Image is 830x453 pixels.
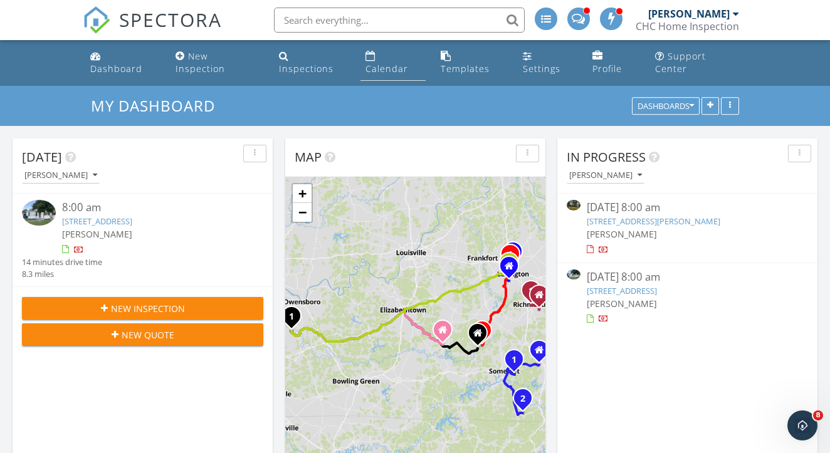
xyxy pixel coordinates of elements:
span: [PERSON_NAME] [62,228,132,240]
div: 3899 N US 127, Liberty KY 42539 [482,330,490,338]
div: CHC Home Inspection [636,20,739,33]
i: 2 [520,395,525,404]
i: 1 [512,356,517,365]
div: [DATE] 8:00 am [587,269,788,285]
div: [PERSON_NAME] [648,8,730,20]
a: SPECTORA [83,17,222,43]
span: SPECTORA [119,6,222,33]
div: [DATE] 8:00 am [587,200,788,216]
a: [DATE] 8:00 am [STREET_ADDRESS][PERSON_NAME] [PERSON_NAME] [567,200,808,256]
img: 9562819%2Fcover_photos%2FdRsQ3717ZNR7V2rkz1u7%2Fsmall.jpg [567,269,580,280]
a: Inspections [274,45,350,81]
a: 8:00 am [STREET_ADDRESS] [PERSON_NAME] 14 minutes drive time 8.3 miles [22,200,263,280]
div: Settings [523,63,560,75]
span: New Quote [122,328,174,341]
div: 85 Herron Estates, London KY 40741 [539,350,547,357]
a: Settings [518,45,577,81]
a: Support Center [650,45,745,81]
button: Dashboards [632,98,700,115]
input: Search everything... [274,8,525,33]
a: Templates [436,45,508,81]
div: Templates [441,63,490,75]
button: New Quote [22,323,263,346]
span: 8 [813,410,823,420]
a: My Dashboard [91,95,226,116]
a: Dashboard [85,45,160,81]
span: [DATE] [22,148,62,165]
div: 3634 White Pine Drive, Lexington KY 40514 [509,266,517,273]
span: In Progress [567,148,646,165]
div: 495 Muddy Branch Rd, Pine Knot, KY 42635 [523,398,530,405]
div: Dashboards [638,102,694,111]
div: 8.3 miles [22,268,102,280]
a: Zoom in [293,184,312,203]
div: 8:00 am [62,200,243,216]
span: [PERSON_NAME] [587,228,657,240]
img: The Best Home Inspection Software - Spectora [83,6,110,34]
div: Support Center [655,50,706,75]
a: [STREET_ADDRESS] [587,285,657,296]
iframe: Intercom live chat [787,410,817,440]
a: [DATE] 8:00 am [STREET_ADDRESS] [PERSON_NAME] [567,269,808,325]
div: Calendar [365,63,408,75]
button: New Inspection [22,297,263,320]
div: 3005 Bell Court, Richmond KY 40475 [539,294,547,302]
a: New Inspection [171,45,264,81]
a: [STREET_ADDRESS][PERSON_NAME] [587,216,720,227]
i: 1 [508,251,513,259]
div: 3290 KY-81 South, Rumsey, KY 42371 [292,316,299,323]
div: 14 minutes drive time [22,256,102,268]
div: 776 Halford Pl, Lexington, KY 40511 [510,254,518,261]
i: 1 [289,313,294,321]
div: [PERSON_NAME] [569,171,642,180]
a: Calendar [360,45,426,81]
span: New Inspection [111,302,185,315]
div: New Inspection [176,50,225,75]
a: Zoom out [293,203,312,222]
button: [PERSON_NAME] [22,167,100,184]
div: [PERSON_NAME] [24,171,97,180]
span: Map [295,148,322,165]
div: Profile [592,63,622,75]
button: [PERSON_NAME] [567,167,644,184]
div: 95 KY Hwy 49, Liberty Kentucky 42539 [478,333,485,340]
a: Profile [587,45,640,81]
img: 9558008%2Fcover_photos%2F9NqyH7wpS2HndaxzshQh%2Fsmall.jpg [567,200,580,211]
i: 1 [528,287,533,296]
div: Inspections [279,63,334,75]
div: 4000 Hwy 1643, Somerset, KY 42501 [514,359,522,367]
span: [PERSON_NAME] [587,298,657,310]
div: Dashboard [90,63,142,75]
div: 111 Yorkshire Place, Campbellsville KY 42718 [443,330,450,337]
img: 9562819%2Fcover_photos%2FdRsQ3717ZNR7V2rkz1u7%2Fsmall.jpg [22,200,56,226]
a: [STREET_ADDRESS] [62,216,132,227]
